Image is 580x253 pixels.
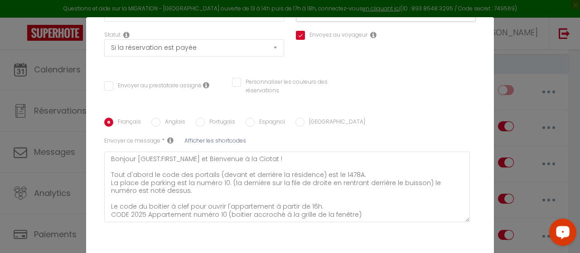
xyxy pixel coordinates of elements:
label: [GEOGRAPHIC_DATA] [304,118,365,128]
label: Anglais [160,118,185,128]
span: Afficher les shortcodes [184,137,246,144]
i: Envoyer au prestataire si il est assigné [203,81,209,89]
i: Booking status [123,31,130,38]
i: Sms [167,137,174,144]
label: Statut [104,31,121,39]
i: Send to guest [370,31,377,38]
iframe: LiveChat chat widget [542,215,580,253]
label: Envoyer ce message [104,137,160,145]
label: Espagnol [255,118,285,128]
label: Portugais [205,118,235,128]
label: Français [113,118,141,128]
